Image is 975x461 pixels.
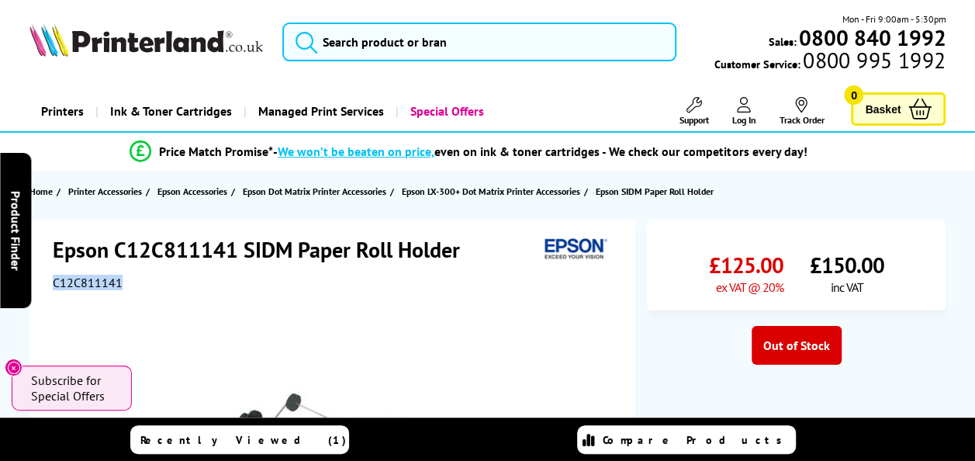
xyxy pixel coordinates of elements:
a: Managed Print Services [244,92,396,131]
a: Basket 0 [851,92,946,126]
a: Special Offers [396,92,496,131]
span: We won’t be beaten on price, [278,144,434,159]
a: Compare Products [577,425,796,454]
img: Epson [538,235,610,264]
span: C12C811141 [53,275,123,290]
span: £125.00 [709,251,783,279]
a: Printer Accessories [68,183,146,199]
b: 0800 840 1992 [798,23,946,52]
a: Printerland Logo [29,23,263,60]
a: Epson Accessories [157,183,231,199]
span: 0 [844,85,863,105]
span: Mon - Fri 9:00am - 5:30pm [842,12,946,26]
span: Printer Accessories [68,183,142,199]
a: Printers [29,92,95,131]
span: Epson Accessories [157,183,227,199]
a: Track Order [779,97,824,126]
a: Epson LX-300+ Dot Matrix Printer Accessories [402,183,584,199]
span: Product Finder [8,191,23,271]
span: Epson LX-300+ Dot Matrix Printer Accessories [402,183,580,199]
span: Epson SIDM Paper Roll Holder [596,185,714,197]
a: Home [29,183,57,199]
span: £150.00 [810,251,884,279]
span: Support [679,114,708,126]
span: ex VAT @ 20% [716,279,783,295]
span: Subscribe for Special Offers [31,373,116,404]
span: Ink & Toner Cartridges [110,92,232,131]
span: Basket [865,99,901,120]
span: Log In [731,114,755,126]
span: Home [29,183,53,199]
span: 0800 995 1992 [800,53,946,68]
a: 0800 840 1992 [796,30,946,45]
img: Printerland Logo [29,23,263,57]
input: Search product or bran [282,23,676,61]
span: Price Match Promise* [159,144,273,159]
a: Ink & Toner Cartridges [95,92,244,131]
span: Sales: [768,34,796,49]
span: inc VAT [831,279,863,295]
span: Compare Products [603,433,790,447]
div: - even on ink & toner cartridges - We check our competitors every day! [273,144,807,159]
span: Recently Viewed (1) [140,433,347,447]
h1: Epson C12C811141 SIDM Paper Roll Holder [53,235,475,264]
div: Out of Stock [752,326,842,365]
button: Close [5,359,22,376]
span: Customer Service: [714,53,946,71]
a: Log In [731,97,755,126]
a: Support [679,97,708,126]
a: Epson Dot Matrix Printer Accessories [243,183,390,199]
li: modal_Promise [8,138,929,165]
span: Epson Dot Matrix Printer Accessories [243,183,386,199]
a: Recently Viewed (1) [130,425,349,454]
